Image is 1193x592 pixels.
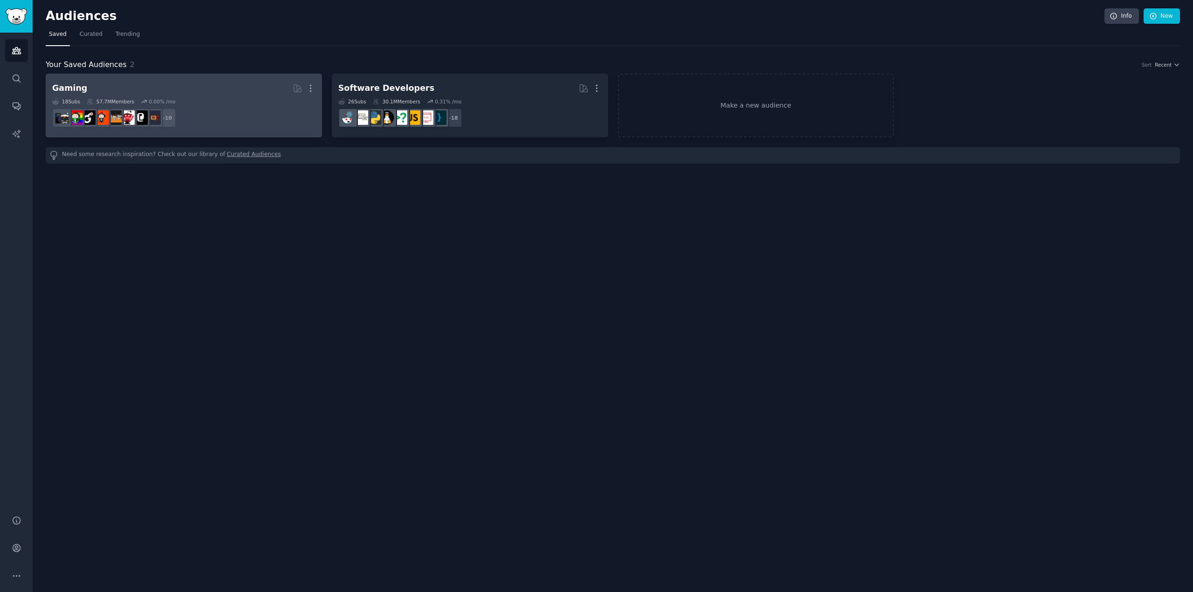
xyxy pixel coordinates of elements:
img: videogames [94,110,109,125]
img: GirlGamers [107,110,122,125]
img: pcgaming [55,110,69,125]
img: roguelikes [133,110,148,125]
img: learnpython [354,110,368,125]
img: Games [81,110,96,125]
img: rpg_gamers [120,110,135,125]
span: 2 [130,60,135,69]
div: 30.1M Members [373,98,420,105]
button: Recent [1155,61,1180,68]
a: Curated [76,27,106,46]
img: gaming [68,110,82,125]
div: 26 Sub s [338,98,366,105]
div: 57.7M Members [87,98,134,105]
div: 18 Sub s [52,98,80,105]
img: webdev [419,110,433,125]
div: Software Developers [338,82,434,94]
a: Gaming18Subs57.7MMembers0.00% /mo+10cozygamesroguelikesrpg_gamersGirlGamersvideogamesGamesgamingp... [46,74,322,137]
img: cozygames [146,110,161,125]
span: Recent [1155,61,1172,68]
img: cscareerquestions [393,110,407,125]
div: Need some research inspiration? Check out our library of [46,147,1180,163]
div: Gaming [52,82,87,94]
a: New [1144,8,1180,24]
img: programming [432,110,446,125]
span: Curated [80,30,103,39]
img: Python [367,110,381,125]
div: + 10 [157,108,176,128]
img: javascript [406,110,420,125]
img: reactjs [341,110,355,125]
div: + 18 [443,108,462,128]
div: 0.31 % /mo [435,98,461,105]
a: Make a new audience [618,74,894,137]
a: Curated Audiences [227,150,281,160]
a: Software Developers26Subs30.1MMembers0.31% /mo+18programmingwebdevjavascriptcscareerquestionslinu... [332,74,608,137]
a: Info [1104,8,1139,24]
a: Saved [46,27,70,46]
span: Your Saved Audiences [46,59,127,71]
div: 0.00 % /mo [149,98,175,105]
div: Sort [1142,61,1152,68]
h2: Audiences [46,9,1104,24]
span: Saved [49,30,67,39]
a: Trending [112,27,143,46]
img: linux [380,110,394,125]
span: Trending [116,30,140,39]
img: GummySearch logo [6,8,27,25]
